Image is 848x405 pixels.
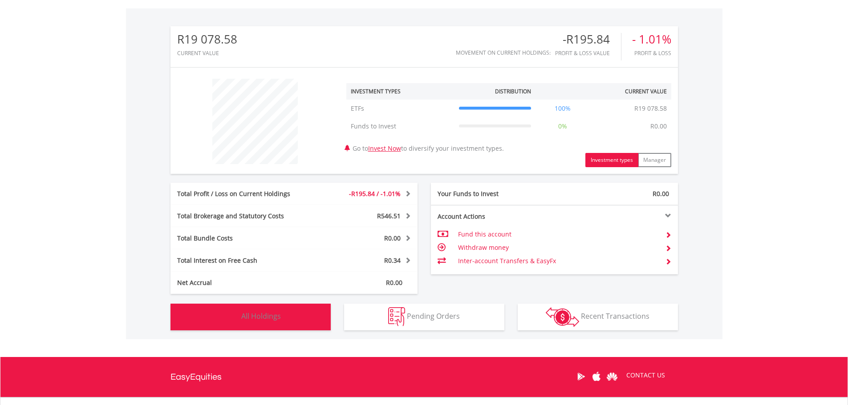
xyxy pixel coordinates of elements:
img: pending_instructions-wht.png [388,307,405,326]
a: EasyEquities [170,357,222,397]
td: 0% [536,117,590,135]
td: Withdraw money [458,241,658,254]
td: Fund this account [458,228,658,241]
a: Invest Now [368,144,401,152]
span: Recent Transactions [581,311,649,321]
span: R0.00 [384,234,401,242]
img: transactions-zar-wht.png [546,307,579,327]
div: Go to to diversify your investment types. [340,74,678,167]
th: Current Value [590,83,671,100]
div: - 1.01% [632,33,671,46]
div: Total Interest on Free Cash [170,256,315,265]
button: Investment types [585,153,638,167]
span: -R195.84 / -1.01% [349,189,401,198]
span: R0.00 [386,278,402,287]
div: Total Bundle Costs [170,234,315,243]
div: Distribution [495,88,531,95]
td: R0.00 [646,117,671,135]
div: R19 078.58 [177,33,237,46]
a: Apple [589,363,605,390]
div: Total Profit / Loss on Current Holdings [170,189,315,198]
div: CURRENT VALUE [177,50,237,56]
a: Huawei [605,363,620,390]
a: CONTACT US [620,363,671,388]
button: Pending Orders [344,304,504,330]
div: Net Accrual [170,278,315,287]
div: Total Brokerage and Statutory Costs [170,212,315,221]
div: Profit & Loss Value [555,50,621,56]
td: 100% [536,100,590,117]
td: R19 078.58 [630,100,671,117]
div: -R195.84 [555,33,621,46]
span: R0.00 [653,189,669,198]
a: Google Play [573,363,589,390]
div: Profit & Loss [632,50,671,56]
span: R546.51 [377,212,401,220]
th: Investment Types [346,83,454,100]
div: Account Actions [431,212,555,221]
div: Your Funds to Invest [431,189,555,198]
td: Inter-account Transfers & EasyFx [458,254,658,268]
span: R0.34 [384,256,401,265]
div: Movement on Current Holdings: [456,50,551,56]
span: All Holdings [241,311,281,321]
button: Manager [638,153,671,167]
button: Recent Transactions [518,304,678,330]
td: ETFs [346,100,454,117]
button: All Holdings [170,304,331,330]
img: holdings-wht.png [220,307,239,326]
span: Pending Orders [407,311,460,321]
td: Funds to Invest [346,117,454,135]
